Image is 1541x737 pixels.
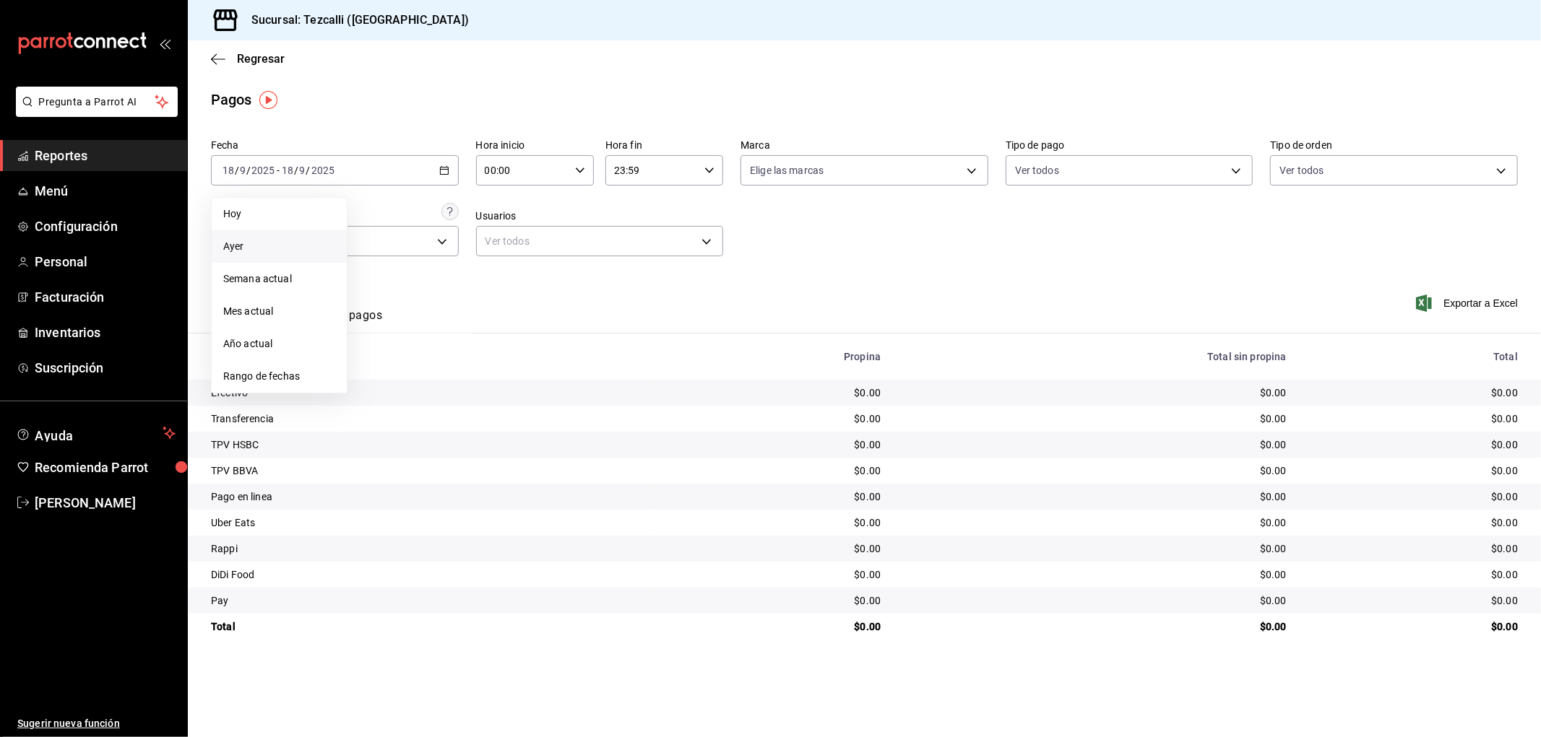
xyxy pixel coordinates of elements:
[666,463,881,478] div: $0.00
[222,165,235,176] input: --
[741,141,988,151] label: Marca
[211,541,643,556] div: Rappi
[1270,141,1518,151] label: Tipo de orden
[1310,411,1518,426] div: $0.00
[235,165,239,176] span: /
[476,211,724,222] label: Usuarios
[39,95,155,110] span: Pregunta a Parrot AI
[239,165,246,176] input: --
[311,165,335,176] input: ----
[476,226,724,256] div: Ver todos
[666,593,881,608] div: $0.00
[246,165,251,176] span: /
[1310,541,1518,556] div: $0.00
[211,463,643,478] div: TPV BBVA
[211,567,643,582] div: DiDi Food
[223,369,335,384] span: Rango de fechas
[251,165,275,176] input: ----
[904,437,1287,452] div: $0.00
[237,52,285,66] span: Regresar
[476,141,594,151] label: Hora inicio
[211,141,459,151] label: Fecha
[35,458,176,477] span: Recomienda Parrot
[211,619,643,634] div: Total
[1279,163,1324,178] span: Ver todos
[904,593,1287,608] div: $0.00
[1310,489,1518,504] div: $0.00
[328,308,382,333] button: Ver pagos
[666,411,881,426] div: $0.00
[299,165,306,176] input: --
[211,489,643,504] div: Pago en linea
[666,437,881,452] div: $0.00
[35,323,176,342] span: Inventarios
[666,515,881,530] div: $0.00
[904,351,1287,362] div: Total sin propina
[240,12,469,29] h3: Sucursal: Tezcalli ([GEOGRAPHIC_DATA])
[277,165,280,176] span: -
[35,146,176,165] span: Reportes
[211,351,643,362] div: Tipo de pago
[1006,141,1253,151] label: Tipo de pago
[211,411,643,426] div: Transferencia
[666,567,881,582] div: $0.00
[1419,295,1518,312] button: Exportar a Excel
[16,87,178,117] button: Pregunta a Parrot AI
[223,271,335,287] span: Semana actual
[904,489,1287,504] div: $0.00
[211,437,643,452] div: TPV HSBC
[35,287,176,307] span: Facturación
[35,493,176,513] span: [PERSON_NAME]
[1015,163,1059,178] span: Ver todos
[1310,567,1518,582] div: $0.00
[223,304,335,319] span: Mes actual
[666,619,881,634] div: $0.00
[1310,437,1518,452] div: $0.00
[35,424,157,442] span: Ayuda
[35,217,176,236] span: Configuración
[35,358,176,378] span: Suscripción
[35,252,176,271] span: Personal
[750,163,824,178] span: Elige las marcas
[666,541,881,556] div: $0.00
[306,165,311,176] span: /
[211,515,643,530] div: Uber Eats
[904,541,1287,556] div: $0.00
[211,89,252,110] div: Pagos
[211,593,643,608] div: Pay
[281,165,294,176] input: --
[223,336,335,352] span: Año actual
[259,91,277,109] img: Tooltip marker
[605,141,723,151] label: Hora fin
[1310,385,1518,400] div: $0.00
[1310,619,1518,634] div: $0.00
[223,206,335,222] span: Hoy
[1310,593,1518,608] div: $0.00
[904,463,1287,478] div: $0.00
[223,239,335,254] span: Ayer
[17,716,176,731] span: Sugerir nueva función
[159,38,170,49] button: open_drawer_menu
[10,105,178,120] a: Pregunta a Parrot AI
[666,489,881,504] div: $0.00
[1310,351,1518,362] div: Total
[211,52,285,66] button: Regresar
[904,411,1287,426] div: $0.00
[904,385,1287,400] div: $0.00
[1310,515,1518,530] div: $0.00
[904,515,1287,530] div: $0.00
[1310,463,1518,478] div: $0.00
[904,619,1287,634] div: $0.00
[294,165,298,176] span: /
[211,385,643,400] div: Efectivo
[666,385,881,400] div: $0.00
[666,351,881,362] div: Propina
[904,567,1287,582] div: $0.00
[35,181,176,201] span: Menú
